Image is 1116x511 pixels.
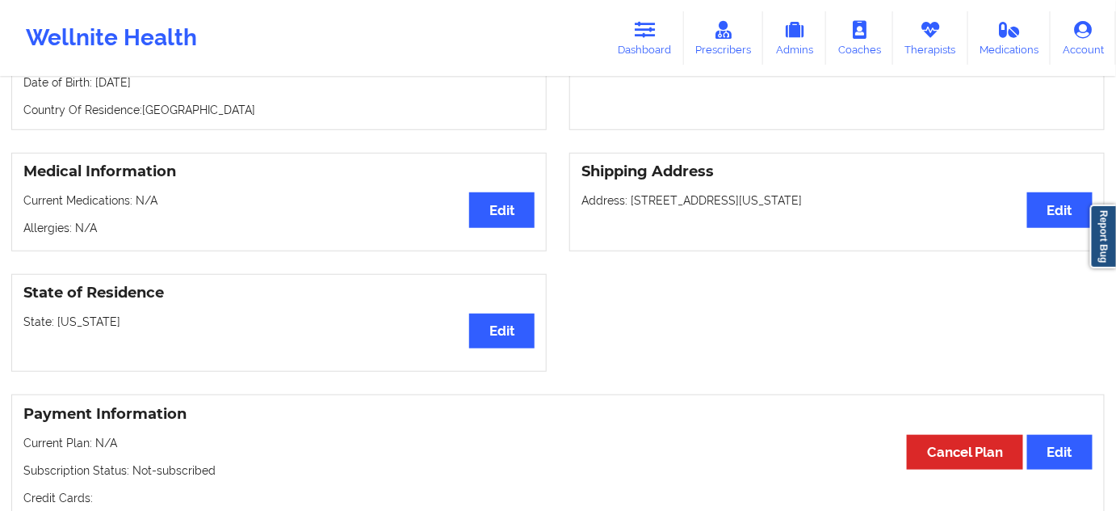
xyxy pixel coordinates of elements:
[23,102,535,118] p: Country Of Residence: [GEOGRAPHIC_DATA]
[684,11,764,65] a: Prescribers
[893,11,968,65] a: Therapists
[606,11,684,65] a: Dashboard
[23,462,1093,479] p: Subscription Status: Not-subscribed
[581,163,1093,181] h3: Shipping Address
[581,192,1093,209] p: Address: [STREET_ADDRESS][US_STATE]
[826,11,893,65] a: Coaches
[469,314,535,348] button: Edit
[1027,192,1093,227] button: Edit
[469,192,535,227] button: Edit
[1027,435,1093,470] button: Edit
[23,435,1093,451] p: Current Plan: N/A
[1090,205,1116,268] a: Report Bug
[968,11,1051,65] a: Medications
[23,314,535,330] p: State: [US_STATE]
[23,490,1093,506] p: Credit Cards:
[23,284,535,302] h3: State of Residence
[23,74,535,91] p: Date of Birth: [DATE]
[23,192,535,209] p: Current Medications: N/A
[23,405,1093,424] h3: Payment Information
[1051,11,1116,65] a: Account
[23,163,535,181] h3: Medical Information
[763,11,826,65] a: Admins
[907,435,1023,470] button: Cancel Plan
[23,220,535,236] p: Allergies: N/A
